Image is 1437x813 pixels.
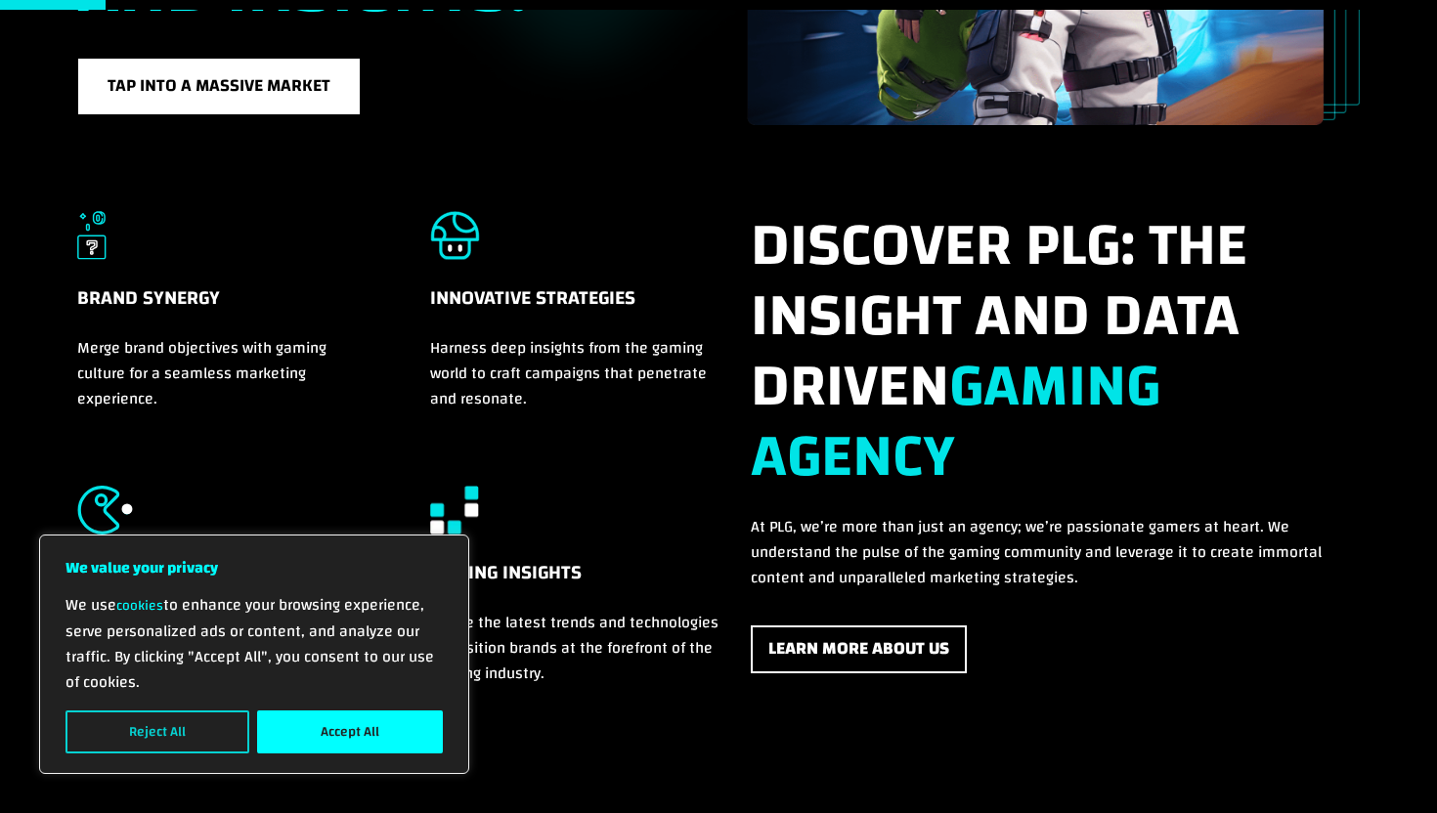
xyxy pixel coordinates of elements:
[430,558,725,610] h5: Gaming Insights
[430,610,725,686] p: Utilize the latest trends and technologies to position brands at the forefront of the gaming indu...
[77,335,360,411] p: Merge brand objectives with gaming culture for a seamless marketing experience.
[751,625,967,673] a: Learn More About Us
[65,592,443,695] p: We use to enhance your browsing experience, serve personalized ads or content, and analyze our tr...
[257,710,443,753] button: Accept All
[430,335,725,411] p: Harness deep insights from the gaming world to craft campaigns that penetrate and resonate.
[116,593,163,619] a: cookies
[751,514,1357,590] p: At PLG, we’re more than just an agency; we’re passionate gamers at heart. We understand the pulse...
[430,283,725,335] h5: Innovative Strategies
[39,535,469,774] div: We value your privacy
[77,58,361,115] a: Tap into a massive market
[65,710,249,753] button: Reject All
[65,555,443,580] p: We value your privacy
[77,283,360,335] h5: Brand Synergy
[77,211,107,260] img: Brand Synergy
[1339,719,1437,813] iframe: Chat Widget
[751,330,1160,512] strong: gaming Agency
[751,211,1357,514] h2: Discover PLG: The insight and data driven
